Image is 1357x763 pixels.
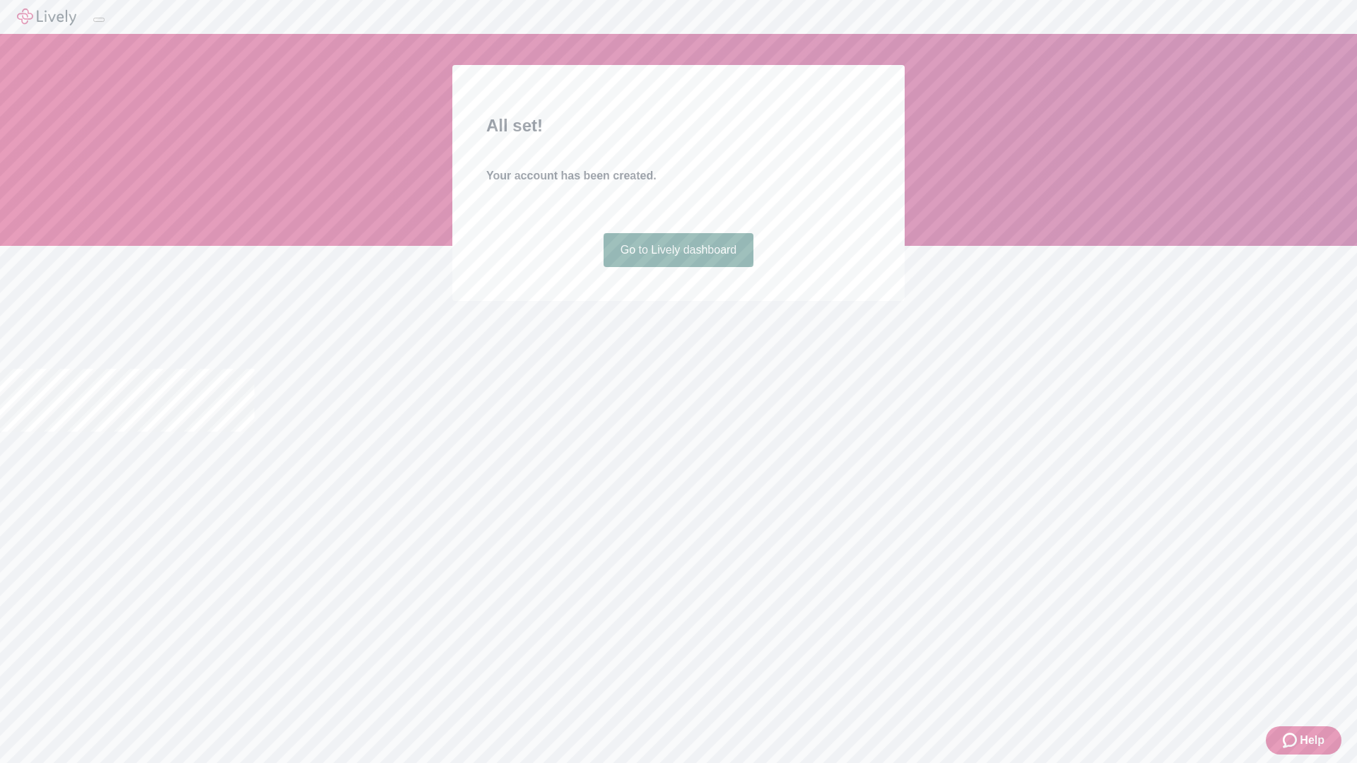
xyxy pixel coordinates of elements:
[17,8,76,25] img: Lively
[604,233,754,267] a: Go to Lively dashboard
[486,113,871,138] h2: All set!
[1283,732,1300,749] svg: Zendesk support icon
[486,167,871,184] h4: Your account has been created.
[1300,732,1324,749] span: Help
[1266,726,1341,755] button: Zendesk support iconHelp
[93,18,105,22] button: Log out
